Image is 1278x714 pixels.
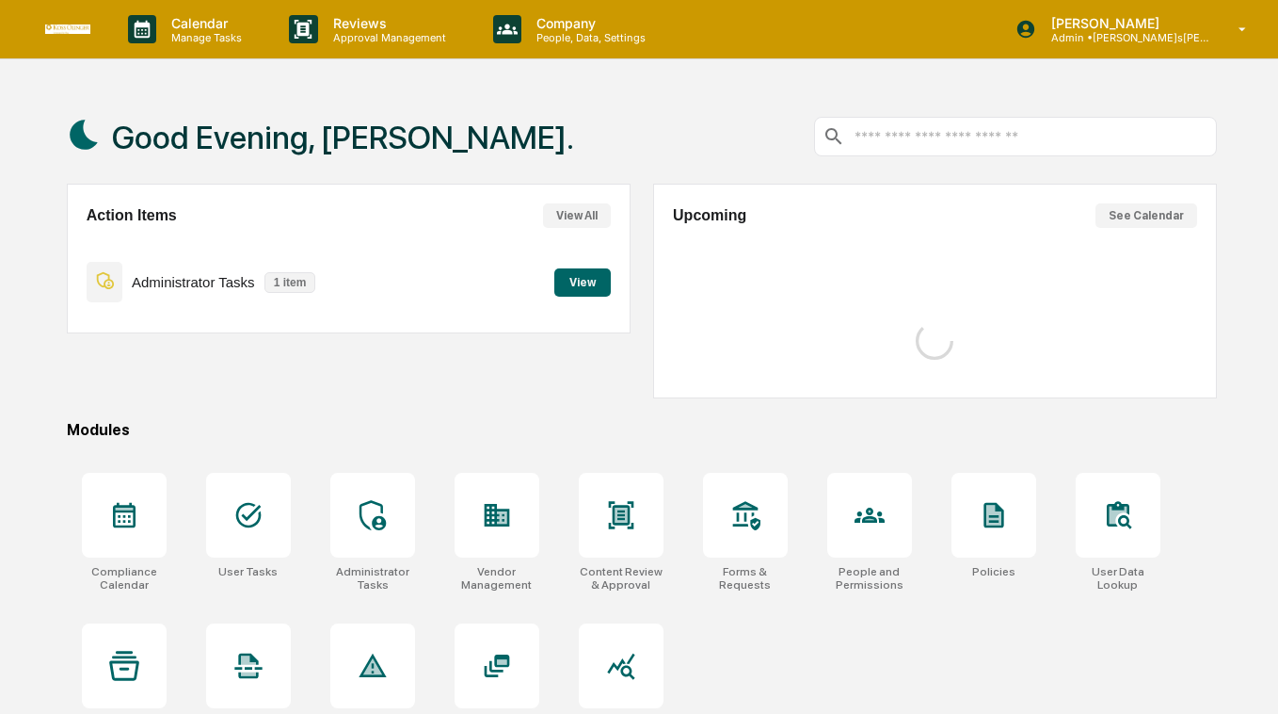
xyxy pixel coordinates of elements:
[45,24,90,34] img: logo
[703,565,788,592] div: Forms & Requests
[1095,203,1197,228] button: See Calendar
[132,274,255,290] p: Administrator Tasks
[330,565,415,592] div: Administrator Tasks
[554,272,611,290] a: View
[455,565,539,592] div: Vendor Management
[318,31,455,44] p: Approval Management
[673,207,746,224] h2: Upcoming
[87,207,177,224] h2: Action Items
[156,31,251,44] p: Manage Tasks
[1076,565,1160,592] div: User Data Lookup
[521,15,655,31] p: Company
[218,565,278,578] div: User Tasks
[82,565,167,592] div: Compliance Calendar
[827,565,912,592] div: People and Permissions
[554,268,611,297] button: View
[1036,15,1211,31] p: [PERSON_NAME]
[579,565,663,592] div: Content Review & Approval
[67,421,1217,439] div: Modules
[264,272,316,293] p: 1 item
[156,15,251,31] p: Calendar
[1036,31,1211,44] p: Admin • [PERSON_NAME]s[PERSON_NAME]er Consulting, LLC
[318,15,455,31] p: Reviews
[112,119,574,156] h1: Good Evening, [PERSON_NAME].
[543,203,611,228] button: View All
[521,31,655,44] p: People, Data, Settings
[972,565,1015,578] div: Policies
